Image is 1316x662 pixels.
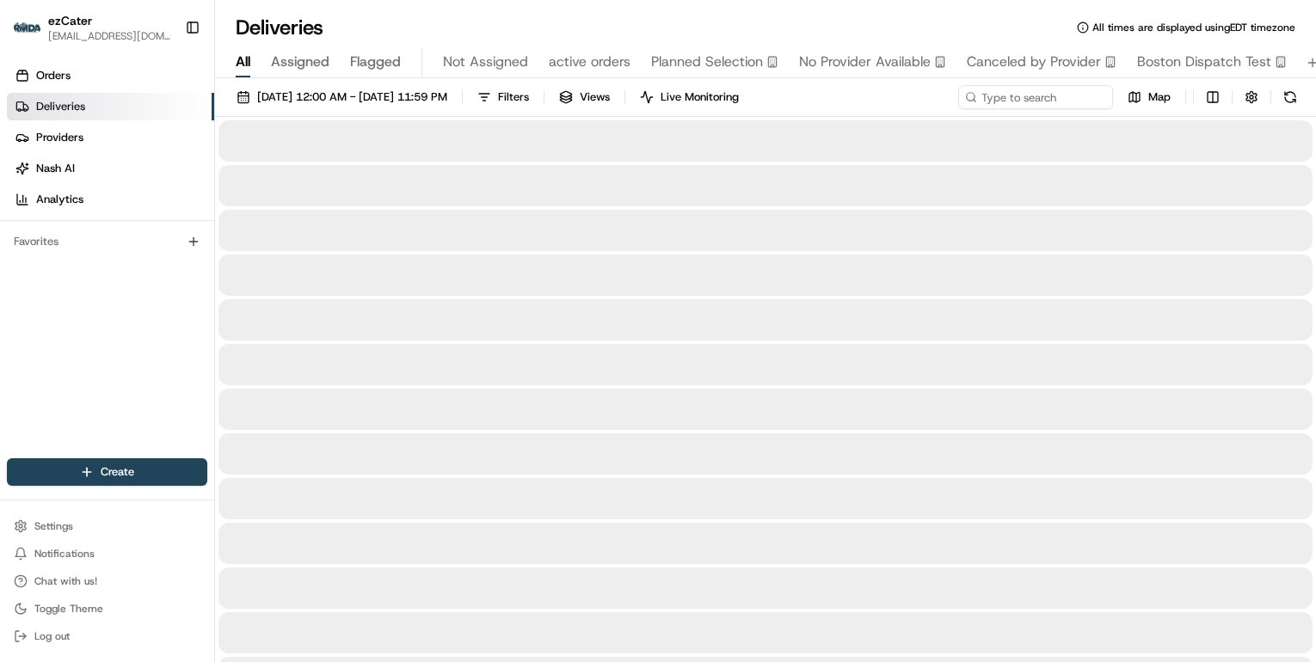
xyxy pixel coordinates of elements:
button: ezCaterezCater[EMAIL_ADDRESS][DOMAIN_NAME] [7,7,178,48]
span: Nash AI [36,161,75,176]
button: Live Monitoring [632,85,747,109]
a: Nash AI [7,155,214,182]
button: Refresh [1278,85,1302,109]
button: [DATE] 12:00 AM - [DATE] 11:59 PM [229,85,455,109]
button: Filters [470,85,537,109]
span: Live Monitoring [661,89,739,105]
span: Orders [36,68,71,83]
span: Notifications [34,547,95,561]
button: Map [1120,85,1178,109]
span: Boston Dispatch Test [1137,52,1271,72]
h1: Deliveries [236,14,323,41]
button: Toggle Theme [7,597,207,621]
a: Deliveries [7,93,214,120]
span: Views [580,89,610,105]
div: Favorites [7,228,207,255]
span: Toggle Theme [34,602,103,616]
span: All times are displayed using EDT timezone [1092,21,1295,34]
span: Map [1148,89,1171,105]
a: Providers [7,124,214,151]
span: active orders [549,52,630,72]
span: Not Assigned [443,52,528,72]
span: Create [101,464,134,480]
button: ezCater [48,12,92,29]
a: Analytics [7,186,214,213]
span: Filters [498,89,529,105]
span: Analytics [36,192,83,207]
span: Assigned [271,52,329,72]
span: Settings [34,519,73,533]
span: Providers [36,130,83,145]
span: No Provider Available [799,52,931,72]
span: Canceled by Provider [967,52,1101,72]
button: Create [7,458,207,486]
span: All [236,52,250,72]
img: ezCater [14,22,41,34]
span: Flagged [350,52,401,72]
button: Notifications [7,542,207,566]
input: Type to search [958,85,1113,109]
button: Views [551,85,618,109]
button: Chat with us! [7,569,207,593]
span: Planned Selection [651,52,763,72]
button: [EMAIL_ADDRESS][DOMAIN_NAME] [48,29,171,43]
span: [DATE] 12:00 AM - [DATE] 11:59 PM [257,89,447,105]
button: Log out [7,624,207,648]
span: Deliveries [36,99,85,114]
a: Orders [7,62,214,89]
span: Chat with us! [34,574,97,588]
button: Settings [7,514,207,538]
span: Log out [34,629,70,643]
